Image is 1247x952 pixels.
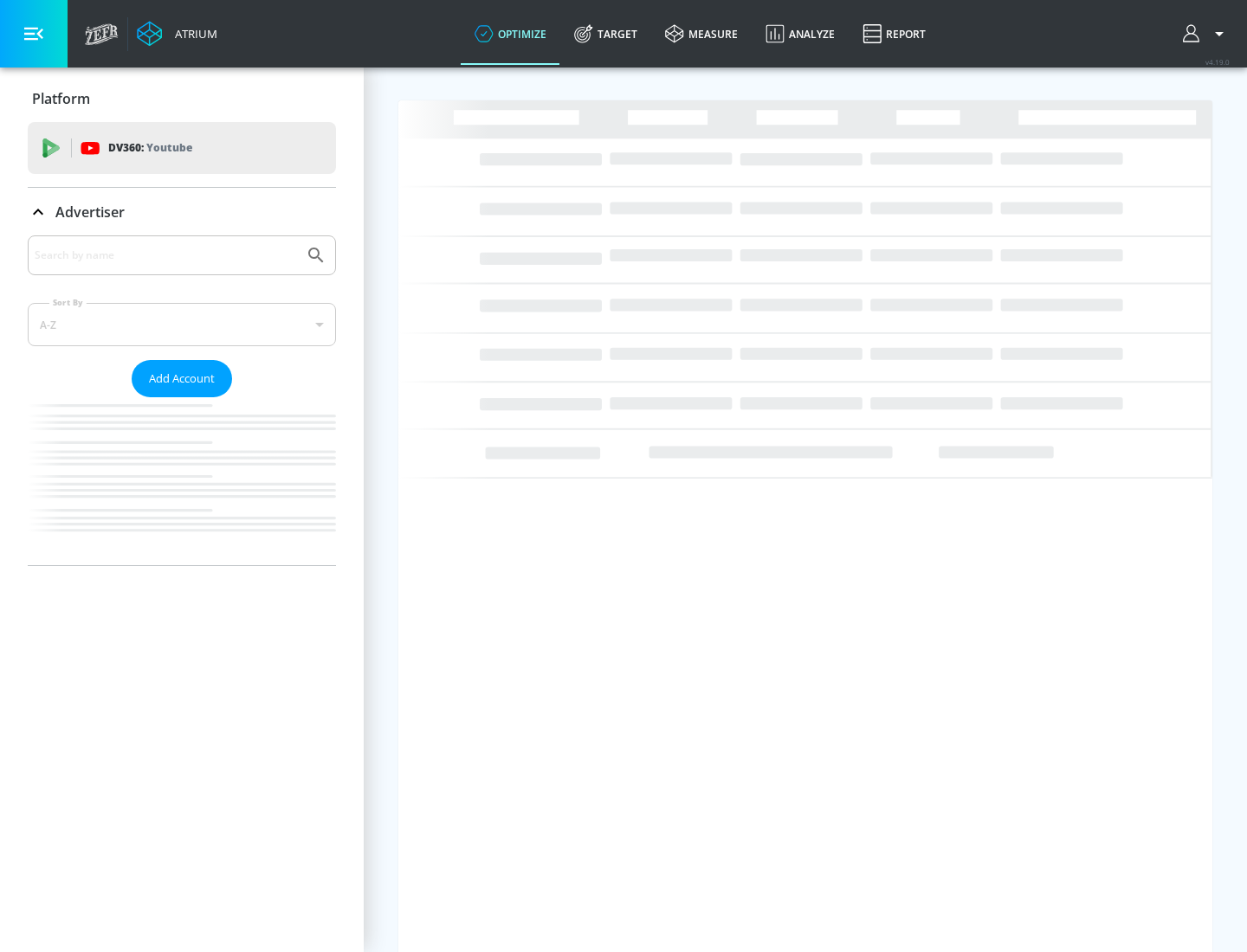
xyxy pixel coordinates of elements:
p: Platform [32,89,90,108]
input: Search by name [35,244,297,267]
label: Sort By [49,297,87,308]
div: Atrium [168,26,217,42]
div: Platform [28,74,336,123]
a: Analyze [752,3,849,65]
a: Target [560,3,651,65]
a: measure [651,3,752,65]
a: optimize [461,3,560,65]
div: DV360: Youtube [28,122,336,174]
p: Advertiser [55,203,125,222]
nav: list of Advertiser [28,397,336,565]
p: Youtube [146,138,192,157]
div: Advertiser [28,188,336,236]
p: DV360: [108,138,192,158]
a: Report [849,3,940,65]
div: A-Z [28,303,336,346]
span: v 4.19.0 [1205,57,1230,67]
button: Add Account [132,360,232,397]
span: Add Account [149,369,215,389]
a: Atrium [137,21,217,47]
div: Advertiser [28,235,336,565]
